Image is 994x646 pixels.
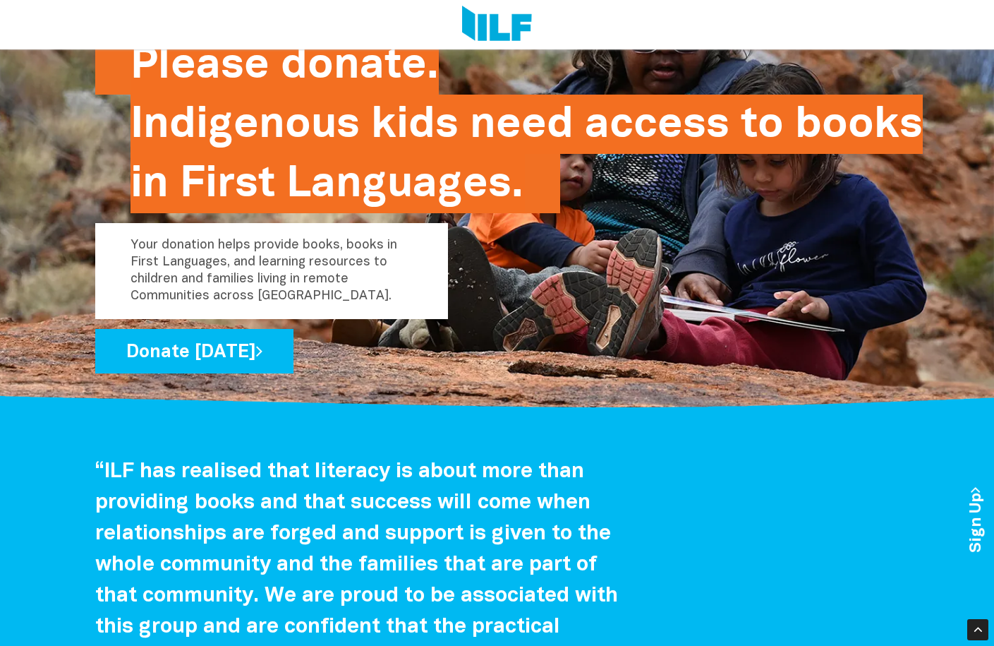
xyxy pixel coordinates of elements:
[131,35,923,213] h2: Please donate. Indigenous kids need access to books in First Languages.
[967,619,988,640] div: Scroll Back to Top
[95,329,293,373] a: Donate [DATE]
[462,6,532,44] img: Logo
[95,223,448,319] p: Your donation helps provide books, books in First Languages, and learning resources to children a...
